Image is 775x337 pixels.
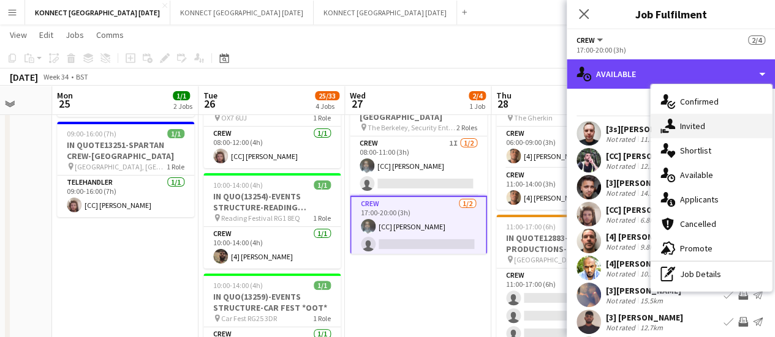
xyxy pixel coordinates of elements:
[203,291,341,313] h3: IN QUO(13259)-EVENTS STRUCTURE-CAR FEST *OOT*
[10,29,27,40] span: View
[651,138,772,163] div: Shortlist
[203,191,341,213] h3: IN QUO(13254)-EVENTS STRUCTURE-READING FESTIVAL *OOT*
[96,29,124,40] span: Comms
[348,97,366,111] span: 27
[638,215,662,224] div: 6.8km
[638,269,665,278] div: 10.3km
[57,122,194,217] app-job-card: 09:00-16:00 (7h)1/1IN QUOTE13251-SPARTAN CREW-[GEOGRAPHIC_DATA] [GEOGRAPHIC_DATA], [GEOGRAPHIC_DA...
[606,323,638,332] div: Not rated
[350,73,487,254] app-job-card: Updated08:00-20:00 (12h)2/4INQUO(13279)-WHITELIGHT-[GEOGRAPHIC_DATA] The Berkeley, Security Entra...
[57,176,194,217] app-card-role: Telehandler1/109:00-16:00 (7h)[CC] [PERSON_NAME]
[213,281,263,290] span: 10:00-14:00 (4h)
[203,73,341,168] app-job-card: 08:00-12:00 (4h)1/1IN QUO(13256)-EVENTS STRUCTURE-BIG FEASTIVAL *OOT* OX7 6UJ1 RoleCrew1/108:00-1...
[5,27,32,43] a: View
[313,314,331,323] span: 1 Role
[496,232,633,254] h3: IN QUOTE12883-INNOVATION PRODUCTIONS-BUTTS PARK [GEOGRAPHIC_DATA] *OOT*
[10,71,38,83] div: [DATE]
[606,269,638,278] div: Not rated
[577,45,765,54] div: 17:00-20:00 (3h)
[606,204,688,215] div: [CC] [PERSON_NAME]
[67,129,116,138] span: 09:00-16:00 (7h)
[313,213,331,223] span: 1 Role
[66,29,84,40] span: Jobs
[651,187,772,212] div: Applicants
[350,136,487,196] app-card-role: Crew1I1/208:00-11:00 (3h)[CC] [PERSON_NAME]
[606,150,688,161] div: [CC] [PERSON_NAME]
[651,114,772,138] div: Invited
[651,212,772,236] div: Cancelled
[638,161,665,171] div: 12.3km
[651,163,772,187] div: Available
[202,97,217,111] span: 26
[638,242,662,251] div: 9.8km
[577,35,595,45] span: Crew
[638,135,665,144] div: 11.7km
[651,262,772,286] div: Job Details
[203,173,341,268] div: 10:00-14:00 (4h)1/1IN QUO(13254)-EVENTS STRUCTURE-READING FESTIVAL *OOT* Reading Festival RG1 8EQ...
[221,113,247,122] span: OX7 6UJ
[638,323,665,332] div: 12.7km
[314,180,331,190] span: 1/1
[606,124,686,135] div: [3s][PERSON_NAME]
[567,59,775,89] div: Available
[496,90,512,101] span: Thu
[567,6,775,22] h3: Job Fulfilment
[203,227,341,268] app-card-role: Crew1/110:00-14:00 (4h)[4] [PERSON_NAME]
[368,123,456,132] span: The Berkeley, Security Entrance , [STREET_ADDRESS]
[39,29,53,40] span: Edit
[76,72,88,81] div: BST
[606,258,681,269] div: [4][PERSON_NAME]
[514,255,603,264] span: [GEOGRAPHIC_DATA], [PERSON_NAME][STREET_ADDRESS]
[577,35,605,45] button: Crew
[314,1,457,24] button: KONNECT [GEOGRAPHIC_DATA] [DATE]
[213,180,263,190] span: 10:00-14:00 (4h)
[606,296,638,305] div: Not rated
[638,296,665,305] div: 15.5km
[313,113,331,122] span: 1 Role
[469,102,485,111] div: 1 Job
[91,27,129,43] a: Comms
[606,161,638,171] div: Not rated
[606,215,638,224] div: Not rated
[75,162,167,171] span: [GEOGRAPHIC_DATA], [GEOGRAPHIC_DATA]
[170,1,314,24] button: KONNECT [GEOGRAPHIC_DATA] [DATE]
[314,281,331,290] span: 1/1
[606,312,683,323] div: [3] [PERSON_NAME]
[606,242,638,251] div: Not rated
[350,90,366,101] span: Wed
[173,102,192,111] div: 2 Jobs
[496,127,633,168] app-card-role: Crew1/106:00-09:00 (3h)[4] [PERSON_NAME]
[651,236,772,261] div: Promote
[173,91,190,100] span: 1/1
[57,90,73,101] span: Mon
[203,127,341,168] app-card-role: Crew1/108:00-12:00 (4h)[CC] [PERSON_NAME]
[25,1,170,24] button: KONNECT [GEOGRAPHIC_DATA] [DATE]
[203,90,217,101] span: Tue
[606,188,638,198] div: Not rated
[40,72,71,81] span: Week 34
[494,97,512,111] span: 28
[748,35,765,45] span: 2/4
[221,314,277,323] span: Car Fest RG25 3DR
[316,102,339,111] div: 4 Jobs
[469,91,486,100] span: 2/4
[350,196,487,257] app-card-role: Crew1/217:00-20:00 (3h)[CC] [PERSON_NAME]
[456,123,477,132] span: 2 Roles
[167,162,184,171] span: 1 Role
[57,139,194,161] h3: IN QUOTE13251-SPARTAN CREW-[GEOGRAPHIC_DATA]
[638,188,665,198] div: 14.1km
[496,73,633,210] app-job-card: 06:00-14:00 (8h)2/2QUO13233-VEO EVENTS-THE GHERKIN The Gherkin2 RolesCrew1/106:00-09:00 (3h)[4] [...
[606,285,681,296] div: [3][PERSON_NAME]
[55,97,73,111] span: 25
[496,168,633,210] app-card-role: Crew1/111:00-14:00 (3h)[4] [PERSON_NAME]
[606,135,638,144] div: Not rated
[606,231,683,242] div: [4] [PERSON_NAME]
[34,27,58,43] a: Edit
[315,91,339,100] span: 25/33
[606,177,681,188] div: [3][PERSON_NAME]
[167,129,184,138] span: 1/1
